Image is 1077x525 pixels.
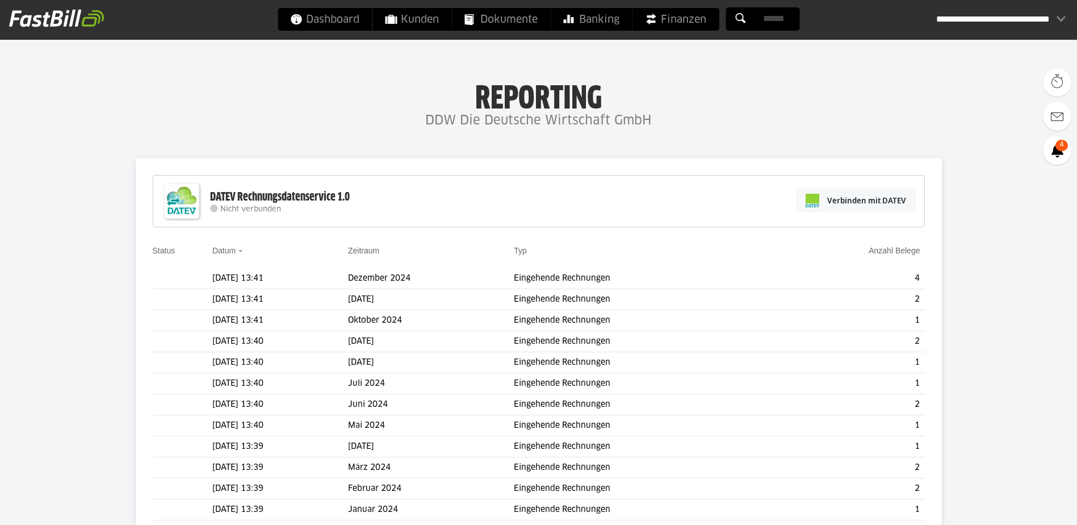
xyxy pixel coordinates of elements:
span: Dashboard [290,8,359,31]
td: [DATE] 13:40 [212,373,348,394]
a: Status [153,246,175,255]
a: Finanzen [632,8,719,31]
td: 2 [776,331,924,352]
td: [DATE] 13:39 [212,457,348,478]
img: fastbill_logo_white.png [9,9,104,27]
img: sort_desc.gif [238,250,245,252]
span: Banking [563,8,619,31]
td: 1 [776,352,924,373]
a: Zeitraum [348,246,379,255]
td: 2 [776,457,924,478]
td: [DATE] [348,352,514,373]
td: Eingehende Rechnungen [514,394,776,415]
td: 1 [776,310,924,331]
h1: Reporting [114,80,963,110]
a: Dokumente [452,8,550,31]
td: Oktober 2024 [348,310,514,331]
td: 2 [776,478,924,499]
img: DATEV-Datenservice Logo [159,178,204,224]
td: [DATE] 13:41 [212,289,348,310]
td: [DATE] [348,331,514,352]
a: Banking [551,8,632,31]
td: [DATE] [348,289,514,310]
td: 2 [776,289,924,310]
td: Eingehende Rechnungen [514,415,776,436]
a: Dashboard [278,8,372,31]
td: 4 [776,268,924,289]
td: [DATE] 13:39 [212,478,348,499]
td: [DATE] [348,436,514,457]
td: Eingehende Rechnungen [514,499,776,520]
span: 4 [1055,140,1068,151]
td: Dezember 2024 [348,268,514,289]
a: Datum [212,246,236,255]
td: Februar 2024 [348,478,514,499]
td: Eingehende Rechnungen [514,373,776,394]
td: [DATE] 13:40 [212,331,348,352]
td: [DATE] 13:40 [212,394,348,415]
td: 1 [776,436,924,457]
td: 2 [776,394,924,415]
td: [DATE] 13:40 [212,415,348,436]
td: Eingehende Rechnungen [514,436,776,457]
td: Eingehende Rechnungen [514,478,776,499]
td: [DATE] 13:39 [212,436,348,457]
iframe: Öffnet ein Widget, in dem Sie weitere Informationen finden [990,491,1066,519]
td: März 2024 [348,457,514,478]
td: Juli 2024 [348,373,514,394]
a: 4 [1043,136,1071,165]
span: Dokumente [464,8,538,31]
span: Verbinden mit DATEV [827,195,906,206]
td: Eingehende Rechnungen [514,289,776,310]
span: Finanzen [645,8,706,31]
img: pi-datev-logo-farbig-24.svg [806,194,819,207]
span: Kunden [385,8,439,31]
td: Eingehende Rechnungen [514,268,776,289]
td: Eingehende Rechnungen [514,331,776,352]
a: Typ [514,246,527,255]
td: Eingehende Rechnungen [514,352,776,373]
td: Eingehende Rechnungen [514,310,776,331]
span: Nicht verbunden [220,206,281,213]
div: DATEV Rechnungsdatenservice 1.0 [210,190,350,205]
td: [DATE] 13:41 [212,268,348,289]
td: Juni 2024 [348,394,514,415]
a: Verbinden mit DATEV [796,189,916,213]
td: 1 [776,499,924,520]
td: [DATE] 13:39 [212,499,348,520]
a: Kunden [372,8,451,31]
td: Januar 2024 [348,499,514,520]
td: [DATE] 13:40 [212,352,348,373]
a: Anzahl Belege [869,246,920,255]
td: Eingehende Rechnungen [514,457,776,478]
td: 1 [776,373,924,394]
td: 1 [776,415,924,436]
td: [DATE] 13:41 [212,310,348,331]
td: Mai 2024 [348,415,514,436]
